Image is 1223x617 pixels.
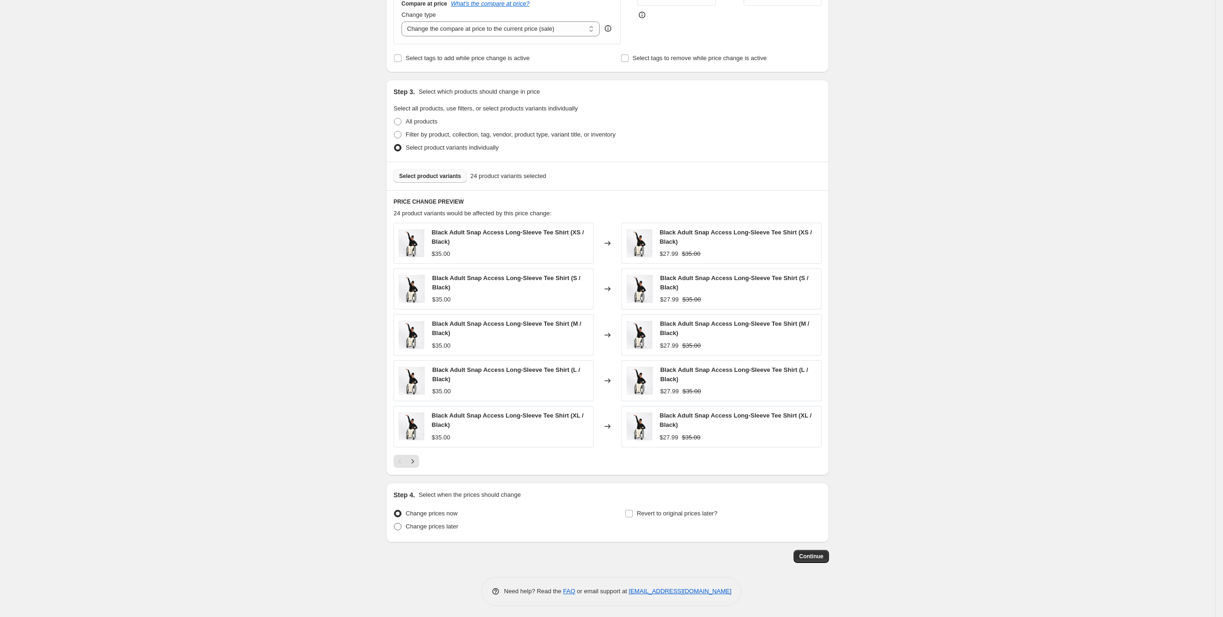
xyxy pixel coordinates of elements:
[399,229,424,257] img: LUA_Black_ZOP_Denisha_007_7728d46a-9fa8-4db3-9405-087b5a1ae6f9_80x.jpg
[406,144,498,151] span: Select product variants individually
[401,11,436,18] span: Change type
[682,433,701,442] strike: $35.00
[660,433,678,442] div: $27.99
[683,295,701,304] strike: $35.00
[406,131,615,138] span: Filter by product, collection, tag, vendor, product type, variant title, or inventory
[660,341,678,350] div: $27.99
[627,321,652,349] img: LUA_Black_ZOP_Denisha_007_7728d46a-9fa8-4db3-9405-087b5a1ae6f9_80x.jpg
[394,210,552,217] span: 24 product variants would be affected by this price change:
[470,171,546,181] span: 24 product variants selected
[406,523,458,530] span: Change prices later
[603,24,613,33] div: help
[637,510,718,517] span: Revert to original prices later?
[406,55,530,62] span: Select tags to add while price change is active
[660,320,809,336] span: Black Adult Snap Access Long-Sleeve Tee Shirt (M / Black)
[504,588,563,595] span: Need help? Read the
[406,455,419,468] button: Next
[432,341,450,350] div: $35.00
[432,366,580,383] span: Black Adult Snap Access Long-Sleeve Tee Shirt (L / Black)
[394,170,467,183] button: Select product variants
[419,87,540,96] p: Select which products should change in price
[432,249,450,259] div: $35.00
[432,229,584,245] span: Black Adult Snap Access Long-Sleeve Tee Shirt (XS / Black)
[794,550,829,563] button: Continue
[399,412,424,440] img: LUA_Black_ZOP_Denisha_007_7728d46a-9fa8-4db3-9405-087b5a1ae6f9_80x.jpg
[399,321,424,349] img: LUA_Black_ZOP_Denisha_007_7728d46a-9fa8-4db3-9405-087b5a1ae6f9_80x.jpg
[627,275,653,303] img: LUA_Black_ZOP_Denisha_007_7728d46a-9fa8-4db3-9405-087b5a1ae6f9_80x.jpg
[432,387,451,396] div: $35.00
[432,320,581,336] span: Black Adult Snap Access Long-Sleeve Tee Shirt (M / Black)
[627,367,653,395] img: LUA_Black_ZOP_Denisha_007_7728d46a-9fa8-4db3-9405-087b5a1ae6f9_80x.jpg
[394,105,578,112] span: Select all products, use filters, or select products variants individually
[432,412,584,428] span: Black Adult Snap Access Long-Sleeve Tee Shirt (XL / Black)
[660,387,679,396] div: $27.99
[432,295,451,304] div: $35.00
[406,510,457,517] span: Change prices now
[660,229,812,245] span: Black Adult Snap Access Long-Sleeve Tee Shirt (XS / Black)
[394,490,415,500] h2: Step 4.
[682,341,701,350] strike: $35.00
[432,274,580,291] span: Black Adult Snap Access Long-Sleeve Tee Shirt (S / Black)
[799,553,823,560] span: Continue
[660,249,678,259] div: $27.99
[660,412,812,428] span: Black Adult Snap Access Long-Sleeve Tee Shirt (XL / Black)
[399,172,461,180] span: Select product variants
[399,275,425,303] img: LUA_Black_ZOP_Denisha_007_7728d46a-9fa8-4db3-9405-087b5a1ae6f9_80x.jpg
[683,387,701,396] strike: $35.00
[563,588,575,595] a: FAQ
[394,87,415,96] h2: Step 3.
[633,55,767,62] span: Select tags to remove while price change is active
[682,249,700,259] strike: $35.00
[660,366,808,383] span: Black Adult Snap Access Long-Sleeve Tee Shirt (L / Black)
[627,412,652,440] img: LUA_Black_ZOP_Denisha_007_7728d46a-9fa8-4db3-9405-087b5a1ae6f9_80x.jpg
[432,433,450,442] div: $35.00
[394,455,419,468] nav: Pagination
[660,295,679,304] div: $27.99
[406,118,437,125] span: All products
[629,588,732,595] a: [EMAIL_ADDRESS][DOMAIN_NAME]
[394,198,822,206] h6: PRICE CHANGE PREVIEW
[419,490,521,500] p: Select when the prices should change
[660,274,808,291] span: Black Adult Snap Access Long-Sleeve Tee Shirt (S / Black)
[399,367,425,395] img: LUA_Black_ZOP_Denisha_007_7728d46a-9fa8-4db3-9405-087b5a1ae6f9_80x.jpg
[575,588,629,595] span: or email support at
[627,229,652,257] img: LUA_Black_ZOP_Denisha_007_7728d46a-9fa8-4db3-9405-087b5a1ae6f9_80x.jpg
